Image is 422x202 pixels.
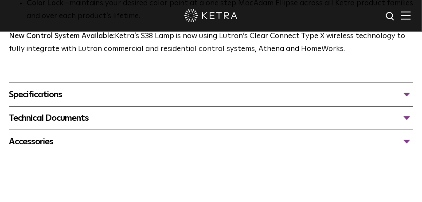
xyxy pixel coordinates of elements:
[385,11,396,22] img: search icon
[184,9,238,22] img: ketra-logo-2019-white
[9,135,413,149] div: Accessories
[9,32,115,40] strong: New Control System Available:
[9,30,408,56] p: Ketra’s S38 Lamp is now using Lutron’s Clear Connect Type X wireless technology to fully integrat...
[9,87,413,102] div: Specifications
[401,11,411,20] img: Hamburger%20Nav.svg
[9,111,413,125] div: Technical Documents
